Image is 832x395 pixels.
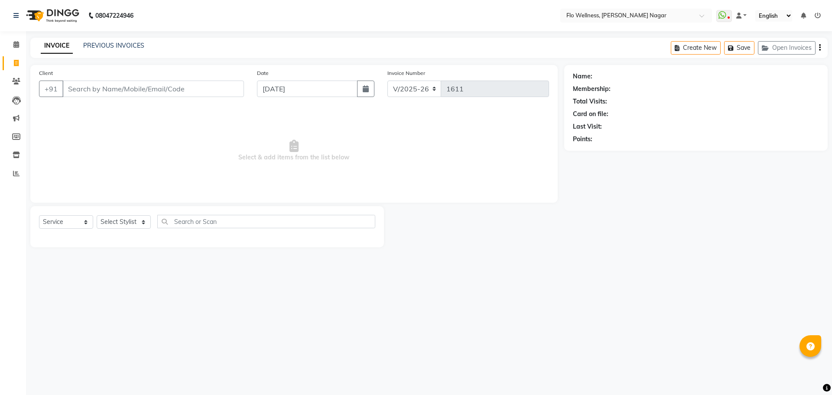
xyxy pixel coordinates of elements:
div: Card on file: [573,110,608,119]
input: Search by Name/Mobile/Email/Code [62,81,244,97]
div: Points: [573,135,592,144]
button: Open Invoices [758,41,816,55]
div: Total Visits: [573,97,607,106]
label: Client [39,69,53,77]
input: Search or Scan [157,215,375,228]
img: logo [22,3,81,28]
a: PREVIOUS INVOICES [83,42,144,49]
div: Name: [573,72,592,81]
label: Invoice Number [387,69,425,77]
button: Save [724,41,754,55]
label: Date [257,69,269,77]
button: Create New [671,41,721,55]
b: 08047224946 [95,3,133,28]
a: INVOICE [41,38,73,54]
div: Last Visit: [573,122,602,131]
div: Membership: [573,84,611,94]
span: Select & add items from the list below [39,107,549,194]
button: +91 [39,81,63,97]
